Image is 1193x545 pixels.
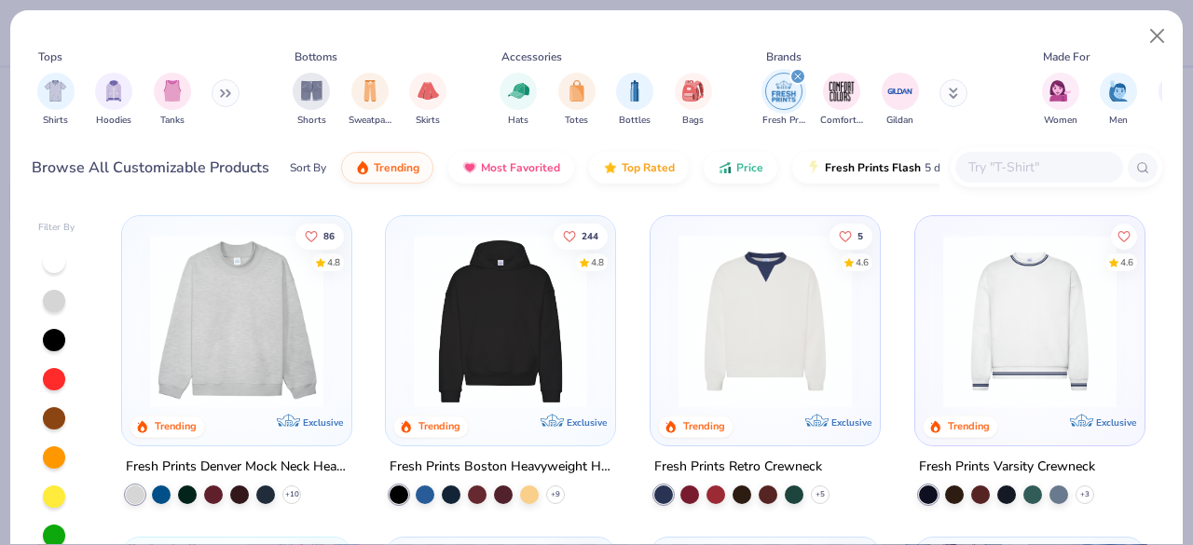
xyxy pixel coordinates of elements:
span: Fresh Prints Flash [825,160,921,175]
img: Skirts Image [418,80,439,102]
div: Bottoms [295,48,337,65]
button: filter button [882,73,919,128]
div: filter for Fresh Prints [762,73,805,128]
button: filter button [293,73,330,128]
img: f5d85501-0dbb-4ee4-b115-c08fa3845d83 [141,235,333,408]
span: Trending [374,160,419,175]
div: filter for Shirts [37,73,75,128]
img: Hats Image [508,80,529,102]
span: + 5 [816,489,825,500]
div: filter for Comfort Colors [820,73,863,128]
img: Shorts Image [301,80,322,102]
span: Fresh Prints [762,114,805,128]
button: filter button [616,73,653,128]
img: Comfort Colors Image [828,77,856,105]
img: Totes Image [567,80,587,102]
span: + 3 [1080,489,1090,500]
span: Tanks [160,114,185,128]
div: filter for Bottles [616,73,653,128]
button: filter button [1100,73,1137,128]
span: Women [1044,114,1077,128]
div: filter for Hats [500,73,537,128]
img: Bottles Image [624,80,645,102]
span: Skirts [416,114,440,128]
div: Fresh Prints Denver Mock Neck Heavyweight Sweatshirt [126,456,348,479]
span: Men [1109,114,1128,128]
img: Women Image [1049,80,1071,102]
span: Totes [565,114,588,128]
img: 91acfc32-fd48-4d6b-bdad-a4c1a30ac3fc [405,235,596,408]
img: Fresh Prints Image [770,77,798,105]
span: Sweatpants [349,114,391,128]
span: Gildan [886,114,913,128]
span: Comfort Colors [820,114,863,128]
span: Bottles [619,114,651,128]
img: Bags Image [682,80,703,102]
div: 4.8 [592,255,605,269]
button: Close [1140,19,1175,54]
span: 244 [583,231,599,240]
button: Like [555,223,609,249]
button: filter button [558,73,596,128]
button: filter button [820,73,863,128]
img: TopRated.gif [603,160,618,175]
button: filter button [154,73,191,128]
div: Fresh Prints Retro Crewneck [654,456,822,479]
div: Fresh Prints Boston Heavyweight Hoodie [390,456,611,479]
div: filter for Hoodies [95,73,132,128]
img: trending.gif [355,160,370,175]
div: Browse All Customizable Products [32,157,269,179]
span: Exclusive [1096,416,1136,429]
span: Hats [508,114,528,128]
input: Try "T-Shirt" [967,157,1110,178]
img: most_fav.gif [462,160,477,175]
img: 4d4398e1-a86f-4e3e-85fd-b9623566810e [934,235,1126,408]
div: filter for Sweatpants [349,73,391,128]
div: Tops [38,48,62,65]
img: 3abb6cdb-110e-4e18-92a0-dbcd4e53f056 [669,235,861,408]
img: Men Image [1108,80,1129,102]
span: Shirts [43,114,68,128]
div: 4.6 [856,255,869,269]
span: Exclusive [302,416,342,429]
div: filter for Men [1100,73,1137,128]
span: Bags [682,114,704,128]
span: 5 day delivery [925,157,994,179]
button: filter button [349,73,391,128]
button: Price [704,152,777,184]
img: a90f7c54-8796-4cb2-9d6e-4e9644cfe0fe [332,235,524,408]
button: Top Rated [589,152,689,184]
button: Like [830,223,872,249]
div: filter for Gildan [882,73,919,128]
span: Exclusive [567,416,607,429]
button: filter button [409,73,446,128]
span: + 9 [551,489,560,500]
button: Most Favorited [448,152,574,184]
div: filter for Bags [675,73,712,128]
button: filter button [1042,73,1079,128]
div: 4.8 [327,255,340,269]
span: Hoodies [96,114,131,128]
span: Top Rated [622,160,675,175]
div: Sort By [290,159,326,176]
button: filter button [675,73,712,128]
img: Hoodies Image [103,80,124,102]
div: Fresh Prints Varsity Crewneck [919,456,1095,479]
img: Shirts Image [45,80,66,102]
button: Like [295,223,344,249]
button: filter button [37,73,75,128]
div: Made For [1043,48,1090,65]
div: Brands [766,48,802,65]
img: Tanks Image [162,80,183,102]
button: filter button [762,73,805,128]
span: + 10 [284,489,298,500]
span: Exclusive [831,416,871,429]
div: filter for Skirts [409,73,446,128]
span: Most Favorited [481,160,560,175]
span: Price [736,160,763,175]
span: Shorts [297,114,326,128]
img: flash.gif [806,160,821,175]
div: Filter By [38,221,75,235]
div: filter for Totes [558,73,596,128]
div: filter for Women [1042,73,1079,128]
